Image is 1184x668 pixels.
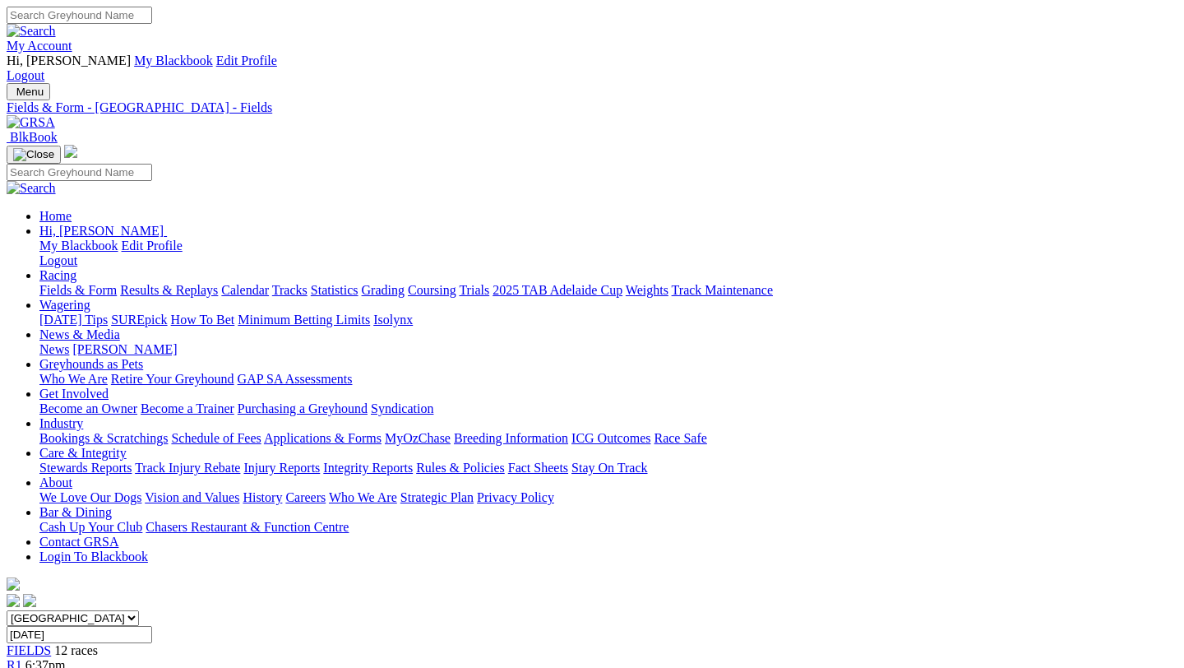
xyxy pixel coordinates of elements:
a: BlkBook [7,130,58,144]
a: Retire Your Greyhound [111,372,234,386]
a: [DATE] Tips [39,313,108,327]
a: Who We Are [329,490,397,504]
a: Results & Replays [120,283,218,297]
div: Racing [39,283,1177,298]
a: Care & Integrity [39,446,127,460]
a: [PERSON_NAME] [72,342,177,356]
img: facebook.svg [7,594,20,607]
div: Care & Integrity [39,461,1177,475]
div: Industry [39,431,1177,446]
a: Racing [39,268,76,282]
a: Coursing [408,283,456,297]
a: Calendar [221,283,269,297]
a: Home [39,209,72,223]
a: Vision and Values [145,490,239,504]
a: Hi, [PERSON_NAME] [39,224,167,238]
a: Become an Owner [39,401,137,415]
span: Menu [16,86,44,98]
a: Fact Sheets [508,461,568,475]
a: Stewards Reports [39,461,132,475]
a: Weights [626,283,668,297]
a: Track Maintenance [672,283,773,297]
a: Edit Profile [216,53,277,67]
span: BlkBook [10,130,58,144]
a: Chasers Restaurant & Function Centre [146,520,349,534]
a: Minimum Betting Limits [238,313,370,327]
a: Greyhounds as Pets [39,357,143,371]
span: 12 races [54,643,98,657]
div: News & Media [39,342,1177,357]
input: Select date [7,626,152,643]
a: Trials [459,283,489,297]
a: News & Media [39,327,120,341]
div: My Account [7,53,1177,83]
a: SUREpick [111,313,167,327]
a: Applications & Forms [264,431,382,445]
a: Bar & Dining [39,505,112,519]
a: Rules & Policies [416,461,505,475]
a: Logout [39,253,77,267]
div: Hi, [PERSON_NAME] [39,239,1177,268]
img: twitter.svg [23,594,36,607]
a: About [39,475,72,489]
input: Search [7,164,152,181]
a: Login To Blackbook [39,550,148,564]
a: Isolynx [373,313,413,327]
span: Hi, [PERSON_NAME] [7,53,131,67]
a: Privacy Policy [477,490,554,504]
a: Syndication [371,401,433,415]
button: Toggle navigation [7,146,61,164]
img: GRSA [7,115,55,130]
a: Purchasing a Greyhound [238,401,368,415]
a: Stay On Track [571,461,647,475]
a: Who We Are [39,372,108,386]
button: Toggle navigation [7,83,50,100]
div: About [39,490,1177,505]
a: Grading [362,283,405,297]
div: Get Involved [39,401,1177,416]
input: Search [7,7,152,24]
a: My Blackbook [39,239,118,253]
a: ICG Outcomes [571,431,650,445]
div: Wagering [39,313,1177,327]
span: Hi, [PERSON_NAME] [39,224,164,238]
div: Bar & Dining [39,520,1177,535]
a: Race Safe [654,431,706,445]
img: logo-grsa-white.png [7,578,20,591]
img: logo-grsa-white.png [64,145,77,158]
a: Integrity Reports [323,461,413,475]
a: Fields & Form [39,283,117,297]
a: History [243,490,282,504]
a: Track Injury Rebate [135,461,240,475]
a: Contact GRSA [39,535,118,549]
a: Edit Profile [122,239,183,253]
img: Search [7,181,56,196]
a: Cash Up Your Club [39,520,142,534]
a: Statistics [311,283,358,297]
a: Wagering [39,298,90,312]
a: News [39,342,69,356]
a: MyOzChase [385,431,451,445]
a: Strategic Plan [400,490,474,504]
a: Schedule of Fees [171,431,261,445]
a: Injury Reports [243,461,320,475]
a: My Blackbook [134,53,213,67]
a: Get Involved [39,387,109,401]
a: My Account [7,39,72,53]
a: Tracks [272,283,308,297]
a: Become a Trainer [141,401,234,415]
a: Fields & Form - [GEOGRAPHIC_DATA] - Fields [7,100,1177,115]
a: Industry [39,416,83,430]
a: Careers [285,490,326,504]
a: FIELDS [7,643,51,657]
a: Breeding Information [454,431,568,445]
a: 2025 TAB Adelaide Cup [493,283,622,297]
a: Bookings & Scratchings [39,431,168,445]
div: Greyhounds as Pets [39,372,1177,387]
a: GAP SA Assessments [238,372,353,386]
a: Logout [7,68,44,82]
a: We Love Our Dogs [39,490,141,504]
img: Search [7,24,56,39]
